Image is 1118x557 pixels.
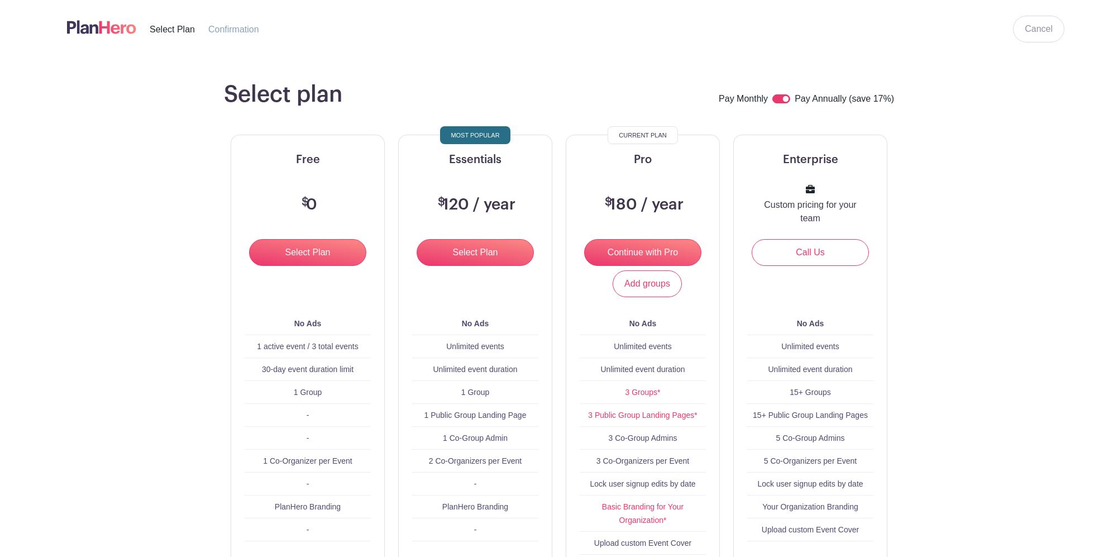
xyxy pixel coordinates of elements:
span: - [307,411,309,420]
span: $ [438,197,445,208]
span: Lock user signup edits by date [590,479,695,488]
span: Select Plan [150,25,195,34]
span: 3 Co-Organizers per Event [596,456,690,465]
b: No Ads [294,319,321,328]
b: No Ads [462,319,489,328]
h3: 120 / year [435,196,515,215]
h5: Free [245,153,371,166]
b: No Ads [797,319,824,328]
span: Unlimited events [614,342,672,351]
span: Unlimited event duration [768,365,853,374]
span: Unlimited event duration [433,365,518,374]
span: 1 Co-Organizer per Event [263,456,352,465]
a: Call Us [752,239,869,266]
h3: 180 / year [602,196,684,215]
span: Unlimited events [446,342,504,351]
span: Upload custom Event Cover [762,525,859,534]
span: 1 Group [461,388,490,397]
b: No Ads [629,319,656,328]
span: $ [605,197,612,208]
input: Select Plan [417,239,534,266]
span: - [474,479,477,488]
img: logo-507f7623f17ff9eddc593b1ce0a138ce2505c220e1c5a4e2b4648c50719b7d32.svg [67,18,136,36]
h3: 0 [299,196,317,215]
span: - [307,479,309,488]
label: Pay Monthly [719,92,768,107]
p: Custom pricing for your team [761,198,860,225]
span: 1 Co-Group Admin [443,434,508,442]
span: Upload custom Event Cover [594,539,691,548]
span: 2 Co-Organizers per Event [429,456,522,465]
span: 1 Public Group Landing Page [424,411,527,420]
h5: Pro [580,153,706,166]
span: PlanHero Branding [275,502,341,511]
h1: Select plan [224,81,342,108]
span: Lock user signup edits by date [757,479,863,488]
input: Continue with Pro [584,239,701,266]
span: - [474,525,477,534]
span: $ [302,197,309,208]
span: Current Plan [619,128,666,142]
span: 30-day event duration limit [262,365,353,374]
a: Cancel [1013,16,1064,42]
span: 1 active event / 3 total events [257,342,358,351]
a: Basic Branding for Your Organization* [602,502,684,525]
h5: Essentials [412,153,538,166]
span: 5 Co-Organizers per Event [764,456,857,465]
span: Your Organization Branding [762,502,858,511]
span: PlanHero Branding [442,502,508,511]
span: Unlimited event duration [601,365,685,374]
a: 3 Groups* [625,388,660,397]
label: Pay Annually (save 17%) [795,92,894,107]
a: Add groups [613,270,682,297]
span: 5 Co-Group Admins [776,434,845,442]
span: 15+ Public Group Landing Pages [753,411,868,420]
span: 3 Co-Group Admins [609,434,677,442]
span: - [307,525,309,534]
a: 3 Public Group Landing Pages* [588,411,697,420]
span: Most Popular [451,128,499,142]
span: - [307,434,309,442]
span: Confirmation [208,25,259,34]
span: Unlimited events [781,342,839,351]
span: 1 Group [294,388,322,397]
input: Select Plan [249,239,366,266]
h5: Enterprise [747,153,873,166]
span: 15+ Groups [790,388,831,397]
